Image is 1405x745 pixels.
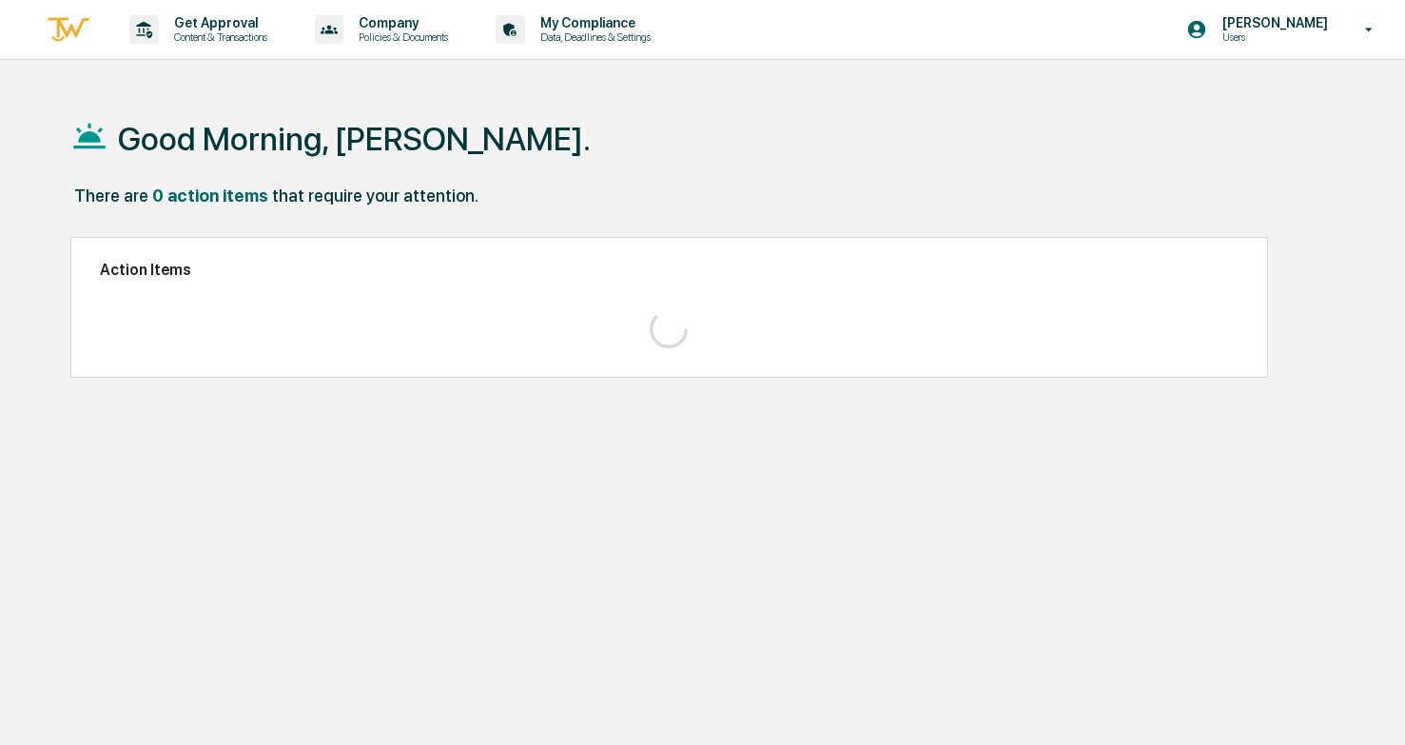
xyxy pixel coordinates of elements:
[525,15,660,30] p: My Compliance
[100,261,1238,279] h2: Action Items
[272,186,478,206] div: that require your attention.
[152,186,268,206] div: 0 action items
[343,15,458,30] p: Company
[525,30,660,44] p: Data, Deadlines & Settings
[118,120,591,158] h1: Good Morning, [PERSON_NAME].
[74,186,148,206] div: There are
[1207,15,1337,30] p: [PERSON_NAME]
[159,15,277,30] p: Get Approval
[46,14,91,46] img: logo
[343,30,458,44] p: Policies & Documents
[1207,30,1337,44] p: Users
[159,30,277,44] p: Content & Transactions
